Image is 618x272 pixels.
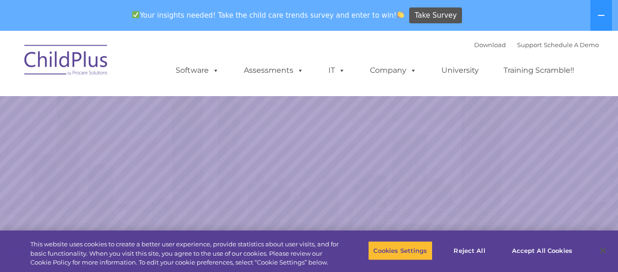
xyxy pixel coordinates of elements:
[507,241,577,260] button: Accept All Cookies
[593,240,613,261] button: Close
[234,61,313,80] a: Assessments
[474,41,599,49] font: |
[409,7,462,24] a: Take Survey
[440,241,499,260] button: Reject All
[415,7,457,24] span: Take Survey
[474,41,506,49] a: Download
[420,215,523,242] a: Learn More
[30,240,340,267] div: This website uses cookies to create a better user experience, provide statistics about user visit...
[319,61,355,80] a: IT
[397,11,404,18] img: 👏
[128,6,408,24] span: Your insights needed! Take the child care trends survey and enter to win!
[432,61,488,80] a: University
[361,61,426,80] a: Company
[544,41,599,49] a: Schedule A Demo
[132,11,139,18] img: ✅
[494,61,583,80] a: Training Scramble!!
[517,41,542,49] a: Support
[166,61,228,80] a: Software
[368,241,432,260] button: Cookies Settings
[20,38,113,85] img: ChildPlus by Procare Solutions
